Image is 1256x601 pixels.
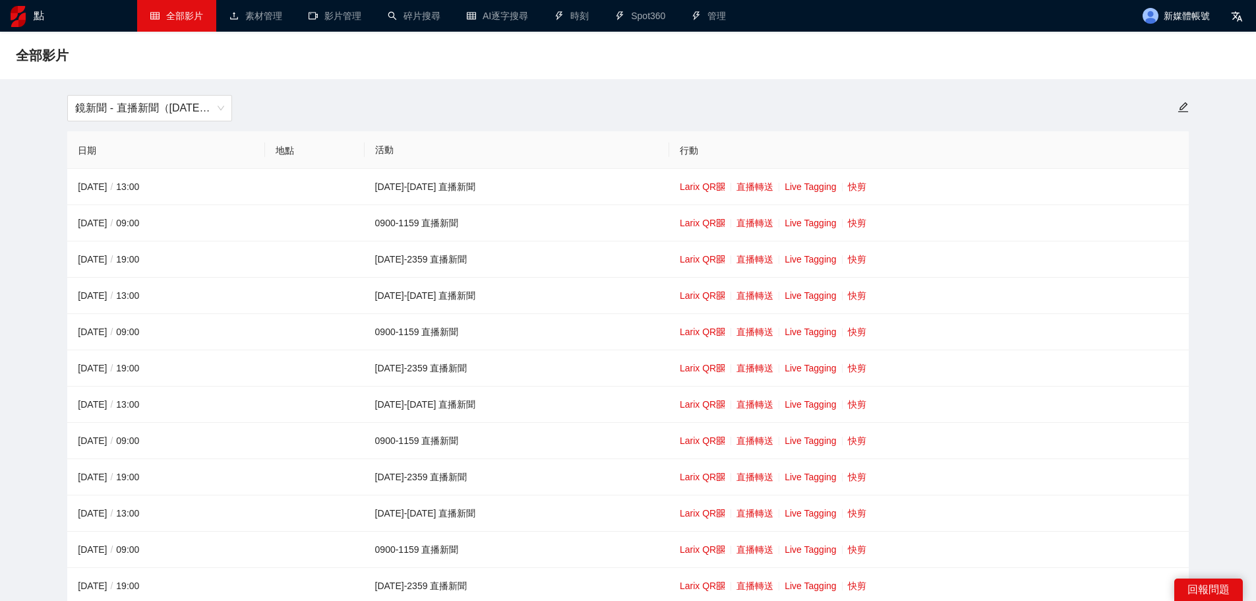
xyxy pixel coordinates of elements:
[716,255,725,264] span: qrcode
[34,10,44,21] font: 點
[365,205,669,241] td: 0900-1159 直播新聞
[107,399,116,410] span: /
[736,363,773,373] a: 直播轉送
[716,291,725,300] span: qrcode
[736,435,773,446] a: 直播轉送
[365,532,669,568] td: 0900-1159 直播新聞
[554,11,589,21] a: 霹靂時刻
[107,218,116,228] span: /
[75,96,224,121] span: 鏡新聞 - 直播新聞（2025-2027）
[107,181,116,192] span: /
[680,145,698,156] font: 行動
[848,327,866,337] a: 快剪
[848,363,866,373] a: 快剪
[716,436,725,445] span: qrcode
[848,218,866,228] a: 快剪
[229,11,282,21] a: 上傳素材管理
[680,254,725,265] a: Larix QR
[848,581,866,591] a: 快剪
[107,254,116,265] span: /
[1178,102,1189,113] span: edit
[736,399,773,410] a: 直播轉送
[680,508,725,519] a: Larix QR
[785,290,836,301] a: Live Tagging
[107,435,116,446] span: /
[365,459,669,495] td: [DATE]-2359 直播新聞
[785,327,836,337] a: Live Tagging
[716,509,725,518] span: qrcode
[736,581,773,591] a: 直播轉送
[716,400,725,409] span: qrcode
[365,131,669,169] th: 活動
[785,544,836,555] a: Live Tagging
[365,169,669,205] td: [DATE]-[DATE] 直播新聞
[365,241,669,278] td: [DATE]-2359 直播新聞
[848,399,866,410] a: 快剪
[78,145,96,156] font: 日期
[67,278,265,314] td: [DATE] 13:00
[67,459,265,495] td: [DATE] 19:00
[680,435,725,446] a: Larix QR
[716,581,725,590] span: qrcode
[716,218,725,228] span: qrcode
[716,182,725,191] span: qrcode
[150,11,160,20] span: 桌子
[1143,8,1158,24] img: 頭像
[67,423,265,459] td: [DATE] 09:00
[785,363,836,373] a: Live Tagging
[365,350,669,387] td: [DATE]-2359 直播新聞
[365,423,669,459] td: 0900-1159 直播新聞
[16,45,69,66] span: 全部影片
[736,290,773,301] a: 直播轉送
[680,581,725,591] a: Larix QR
[1174,579,1243,601] div: 回報問題
[166,11,203,21] font: 全部影片
[11,6,26,27] img: 標識
[736,218,773,228] a: 直播轉送
[736,472,773,482] a: 直播轉送
[680,399,725,410] a: Larix QR
[848,472,866,482] a: 快剪
[680,218,725,228] a: Larix QR
[692,11,726,21] a: 霹靂管理
[467,11,528,21] a: 桌子AI逐字搜尋
[848,544,866,555] a: 快剪
[107,544,116,555] span: /
[736,544,773,555] a: 直播轉送
[680,327,725,337] a: Larix QR
[785,435,836,446] a: Live Tagging
[848,181,866,192] a: 快剪
[680,181,725,192] a: Larix QR
[107,508,116,519] span: /
[309,11,361,21] a: 攝影機影片管理
[785,472,836,482] a: Live Tagging
[736,327,773,337] a: 直播轉送
[365,314,669,350] td: 0900-1159 直播新聞
[848,508,866,519] a: 快剪
[716,364,725,373] span: qrcode
[365,278,669,314] td: [DATE]-[DATE] 直播新聞
[107,290,116,301] span: /
[107,581,116,591] span: /
[67,205,265,241] td: [DATE] 09:00
[848,290,866,301] a: 快剪
[365,387,669,423] td: [DATE]-[DATE] 直播新聞
[848,254,866,265] a: 快剪
[716,545,725,554] span: qrcode
[785,181,836,192] a: Live Tagging
[716,472,725,482] span: qrcode
[67,314,265,350] td: [DATE] 09:00
[848,435,866,446] a: 快剪
[680,363,725,373] a: Larix QR
[67,241,265,278] td: [DATE] 19:00
[785,581,836,591] a: Live Tagging
[785,399,836,410] a: Live Tagging
[736,508,773,519] a: 直播轉送
[67,350,265,387] td: [DATE] 19:00
[67,495,265,532] td: [DATE] 13:00
[716,327,725,336] span: qrcode
[388,11,440,21] a: 搜尋碎片搜尋
[107,327,116,337] span: /
[365,495,669,532] td: [DATE]-[DATE] 直播新聞
[1164,11,1210,22] font: 新媒體帳號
